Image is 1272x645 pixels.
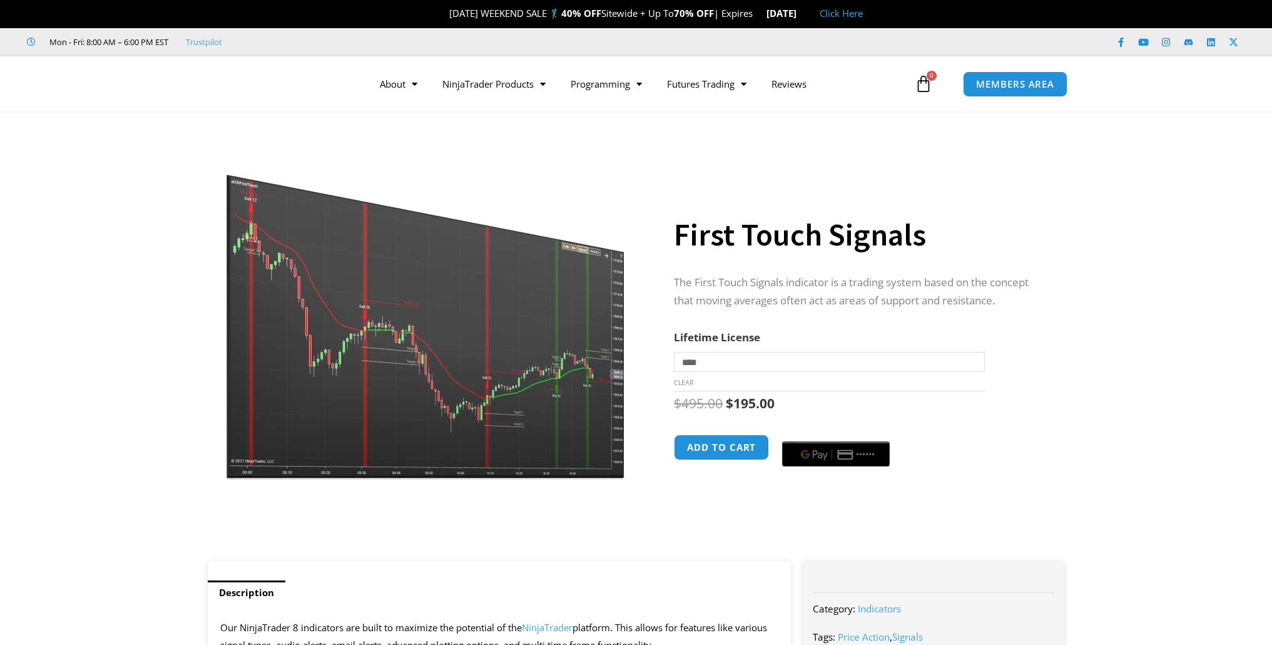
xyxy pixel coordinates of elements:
[558,70,654,98] a: Programming
[674,213,1039,257] h1: First Touch Signals
[782,441,890,467] button: Buy with GPay
[674,395,723,412] bdi: 495.00
[188,61,322,106] img: LogoAI | Affordable Indicators – NinjaTrader
[858,602,901,615] a: Indicators
[754,9,763,18] img: ⌛
[813,602,855,615] span: Category:
[726,395,775,412] bdi: 195.00
[674,435,769,460] button: Add to cart
[797,9,806,18] img: 🏭
[225,133,628,480] img: First Touch Signals 1
[367,70,430,98] a: About
[896,66,951,102] a: 0
[813,631,835,643] span: Tags:
[654,70,759,98] a: Futures Trading
[857,450,875,459] text: ••••••
[838,631,890,643] a: Price Action
[186,34,222,49] a: Trustpilot
[208,580,285,605] a: Description
[674,378,693,387] a: Clear options
[367,70,912,98] nav: Menu
[674,274,1039,310] p: The First Touch Signals indicator is a trading system based on the concept that moving averages o...
[561,7,601,19] strong: 40% OFF
[439,9,449,18] img: 🎉
[522,621,572,634] a: NinjaTrader
[726,395,733,412] span: $
[674,7,714,19] strong: 70% OFF
[963,71,1067,97] a: MEMBERS AREA
[820,7,863,19] a: Click Here
[436,7,766,19] span: [DATE] WEEKEND SALE 🏌️‍♂️ Sitewide + Up To | Expires
[674,330,760,344] label: Lifetime License
[838,631,923,643] span: ,
[46,34,168,49] span: Mon - Fri: 8:00 AM – 6:00 PM EST
[780,433,892,434] iframe: Secure payment input frame
[892,631,923,643] a: Signals
[766,7,807,19] strong: [DATE]
[674,395,681,412] span: $
[430,70,558,98] a: NinjaTrader Products
[759,70,819,98] a: Reviews
[927,71,937,81] span: 0
[976,80,1054,89] span: MEMBERS AREA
